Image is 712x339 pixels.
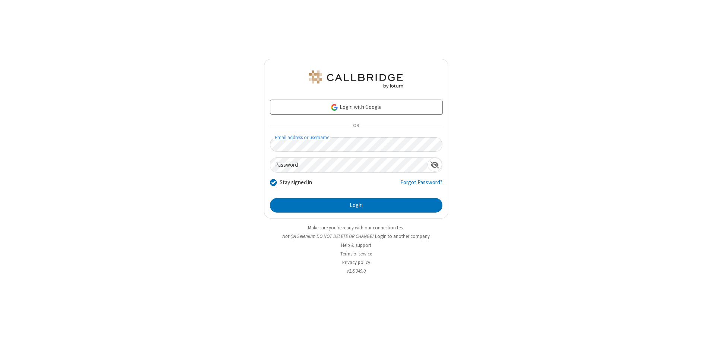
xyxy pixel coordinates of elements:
a: Make sure you're ready with our connection test [308,225,404,231]
input: Password [270,158,427,172]
input: Email address or username [270,137,442,152]
a: Terms of service [340,251,372,257]
a: Privacy policy [342,259,370,266]
button: Login to another company [375,233,430,240]
label: Stay signed in [280,178,312,187]
a: Forgot Password? [400,178,442,192]
li: v2.6.349.0 [264,267,448,274]
img: QA Selenium DO NOT DELETE OR CHANGE [308,70,404,88]
button: Login [270,198,442,213]
a: Help & support [341,242,371,248]
li: Not QA Selenium DO NOT DELETE OR CHANGE? [264,233,448,240]
img: google-icon.png [330,103,338,112]
span: OR [350,121,362,131]
a: Login with Google [270,100,442,114]
div: Show password [427,158,442,172]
